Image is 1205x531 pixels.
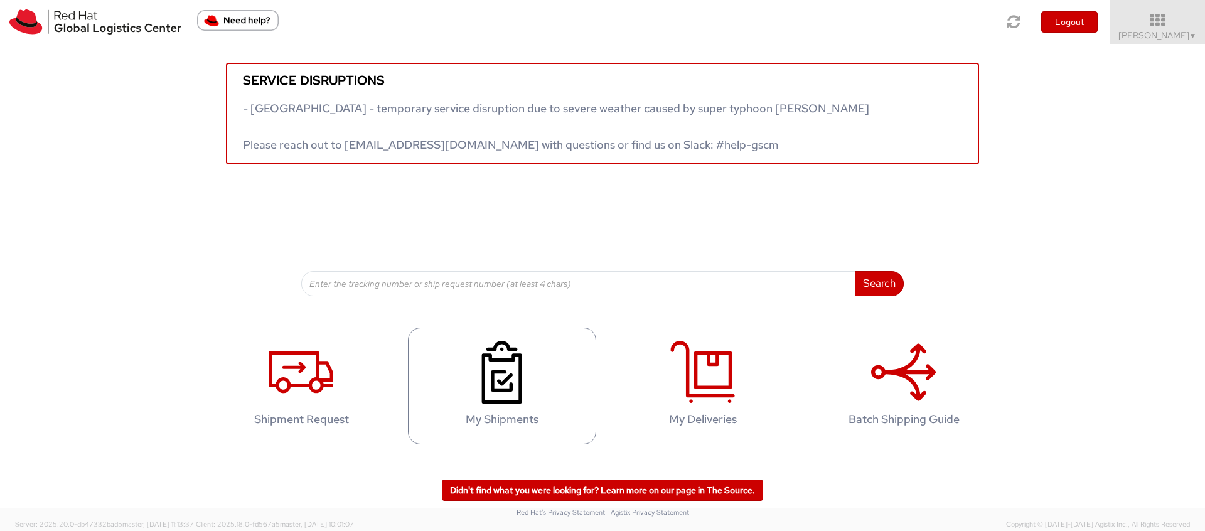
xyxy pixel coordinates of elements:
[9,9,181,35] img: rh-logistics-00dfa346123c4ec078e1.svg
[607,508,689,517] a: | Agistix Privacy Statement
[243,101,869,152] span: - [GEOGRAPHIC_DATA] - temporary service disruption due to severe weather caused by super typhoon ...
[622,413,784,426] h4: My Deliveries
[243,73,962,87] h5: Service disruptions
[207,328,395,445] a: Shipment Request
[517,508,605,517] a: Red Hat's Privacy Statement
[226,63,979,164] a: Service disruptions - [GEOGRAPHIC_DATA] - temporary service disruption due to severe weather caus...
[442,480,763,501] a: Didn't find what you were looking for? Learn more on our page in The Source.
[1189,31,1197,41] span: ▼
[1041,11,1098,33] button: Logout
[15,520,194,528] span: Server: 2025.20.0-db47332bad5
[280,520,354,528] span: master, [DATE] 10:01:07
[408,328,596,445] a: My Shipments
[220,413,382,426] h4: Shipment Request
[122,520,194,528] span: master, [DATE] 11:13:37
[1006,520,1190,530] span: Copyright © [DATE]-[DATE] Agistix Inc., All Rights Reserved
[197,10,279,31] button: Need help?
[823,413,985,426] h4: Batch Shipping Guide
[855,271,904,296] button: Search
[421,413,583,426] h4: My Shipments
[196,520,354,528] span: Client: 2025.18.0-fd567a5
[1118,29,1197,41] span: [PERSON_NAME]
[810,328,998,445] a: Batch Shipping Guide
[609,328,797,445] a: My Deliveries
[301,271,855,296] input: Enter the tracking number or ship request number (at least 4 chars)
